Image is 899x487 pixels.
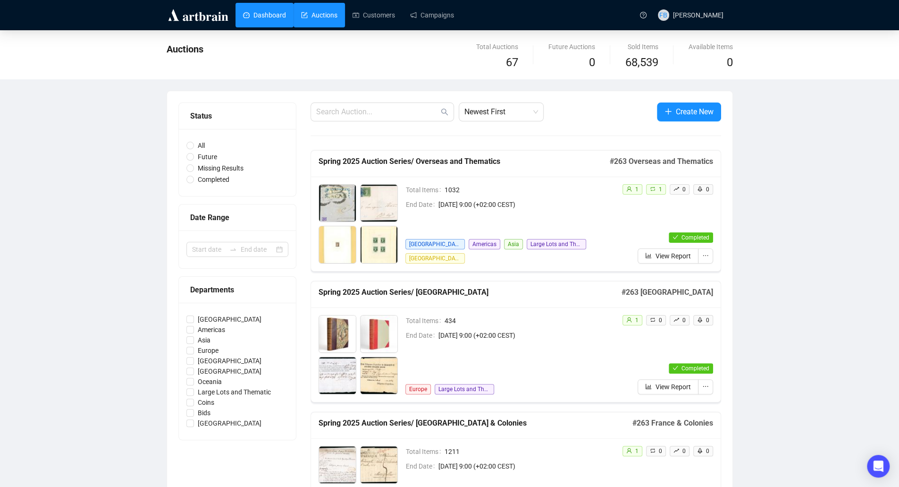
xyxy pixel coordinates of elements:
[406,316,445,326] span: Total Items
[702,252,709,259] span: ellipsis
[361,357,397,394] img: 50003_1.jpg
[229,246,237,253] span: to
[626,448,632,453] span: user
[727,56,733,69] span: 0
[469,239,500,249] span: Americas
[406,185,445,195] span: Total Items
[405,253,465,264] span: [GEOGRAPHIC_DATA]
[706,317,709,324] span: 0
[622,287,713,298] h5: # 263 [GEOGRAPHIC_DATA]
[319,357,356,394] img: 50002_1.jpg
[673,317,679,323] span: rise
[319,316,356,352] img: 50000_1.jpg
[645,383,652,390] span: bar-chart
[194,163,247,173] span: Missing Results
[635,186,639,193] span: 1
[659,10,667,20] span: FB
[464,103,538,121] span: Newest First
[697,317,703,323] span: rocket
[682,186,686,193] span: 0
[311,281,721,402] a: Spring 2025 Auction Series/ [GEOGRAPHIC_DATA]#263 [GEOGRAPHIC_DATA]Total Items434End Date[DATE] 9...
[319,226,356,263] img: 95002_1.jpg
[319,287,622,298] h5: Spring 2025 Auction Series/ [GEOGRAPHIC_DATA]
[301,3,337,27] a: Auctions
[635,317,639,324] span: 1
[650,186,655,192] span: retweet
[672,234,678,240] span: check
[194,140,209,151] span: All
[445,185,614,195] span: 1032
[672,365,678,371] span: check
[361,185,397,222] img: 95001_1.jpg
[635,448,639,454] span: 1
[659,317,662,324] span: 0
[445,446,614,457] span: 1211
[194,376,226,387] span: Oceania
[361,316,397,352] img: 50001_1.jpg
[697,448,703,453] span: rocket
[319,418,632,429] h5: Spring 2025 Auction Series/ [GEOGRAPHIC_DATA] & Colonies
[706,186,709,193] span: 0
[657,103,721,121] button: Create New
[659,448,662,454] span: 0
[625,42,658,52] div: Sold Items
[638,248,698,264] button: View Report
[626,186,632,192] span: user
[194,152,221,162] span: Future
[640,12,647,18] span: question-circle
[645,252,652,259] span: bar-chart
[638,379,698,394] button: View Report
[194,387,275,397] span: Large Lots and Thematic
[194,408,214,418] span: Bids
[625,54,658,72] span: 68,539
[867,455,890,478] div: Open Intercom Messenger
[319,185,356,222] img: 95000_1.jpg
[445,316,614,326] span: 434
[241,244,274,255] input: End date
[697,186,703,192] span: rocket
[676,106,714,118] span: Create New
[243,3,286,27] a: Dashboard
[438,330,614,341] span: [DATE] 9:00 (+02:00 CEST)
[316,106,439,118] input: Search Auction...
[405,384,431,394] span: Europe
[167,8,230,23] img: logo
[192,244,226,255] input: Start date
[689,42,733,52] div: Available Items
[706,448,709,454] span: 0
[673,186,679,192] span: rise
[673,11,723,19] span: [PERSON_NAME]
[438,199,614,210] span: [DATE] 9:00 (+02:00 CEST)
[504,239,523,249] span: Asia
[632,418,713,429] h5: # 263 France & Colonies
[664,108,672,115] span: plus
[406,461,438,471] span: End Date
[406,446,445,457] span: Total Items
[190,110,285,122] div: Status
[610,156,713,167] h5: # 263 Overseas and Thematics
[190,212,285,223] div: Date Range
[655,382,691,392] span: View Report
[506,56,518,69] span: 67
[476,42,518,52] div: Total Auctions
[659,186,662,193] span: 1
[194,325,229,335] span: Americas
[353,3,395,27] a: Customers
[319,446,356,483] img: 40000_1.jpg
[673,448,679,453] span: rise
[682,448,686,454] span: 0
[361,226,397,263] img: 95003_1.jpg
[650,448,655,453] span: retweet
[194,335,214,345] span: Asia
[438,461,614,471] span: [DATE] 9:00 (+02:00 CEST)
[406,199,438,210] span: End Date
[589,56,595,69] span: 0
[682,317,686,324] span: 0
[548,42,595,52] div: Future Auctions
[229,246,237,253] span: swap-right
[655,251,691,261] span: View Report
[406,330,438,341] span: End Date
[167,43,203,55] span: Auctions
[311,150,721,272] a: Spring 2025 Auction Series/ Overseas and Thematics#263 Overseas and ThematicsTotal Items1032End D...
[405,239,465,249] span: [GEOGRAPHIC_DATA]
